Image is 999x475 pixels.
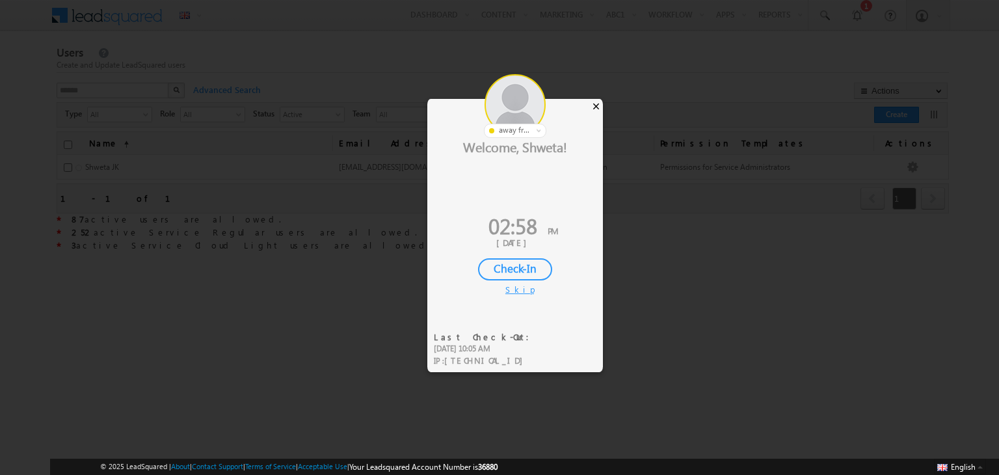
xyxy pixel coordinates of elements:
[298,462,347,470] a: Acceptable Use
[434,331,537,343] div: Last Check-Out:
[245,462,296,470] a: Terms of Service
[437,237,593,249] div: [DATE]
[951,462,976,472] span: English
[548,225,558,236] span: PM
[427,138,603,155] div: Welcome, Shweta!
[478,258,552,280] div: Check-In
[434,355,537,367] div: IP :
[488,211,537,240] span: 02:58
[100,461,498,473] span: © 2025 LeadSquared | | | | |
[934,459,986,474] button: English
[192,462,243,470] a: Contact Support
[444,355,529,366] span: [TECHNICAL_ID]
[589,99,603,113] div: ×
[349,462,498,472] span: Your Leadsquared Account Number is
[434,343,537,355] div: [DATE] 10:05 AM
[505,284,525,295] div: Skip
[499,124,531,136] span: away from keyboard
[171,462,190,470] a: About
[478,462,498,472] span: 36880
